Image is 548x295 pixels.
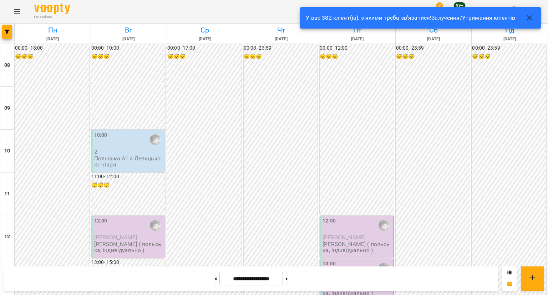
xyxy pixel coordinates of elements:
h6: 00:00 - 23:59 [396,44,470,52]
h6: 13:00 - 15:00 [91,259,166,266]
span: [PERSON_NAME] [323,234,366,241]
h6: 😴😴😴 [472,53,546,61]
label: 12:00 [94,217,107,225]
span: For Business [34,15,70,19]
p: [PERSON_NAME] ( польська, індивідуально ) [323,241,392,254]
h6: 08 [4,61,10,69]
h6: 😴😴😴 [244,53,318,61]
span: 99+ [454,2,466,9]
h6: [DATE] [397,36,471,42]
button: Menu [9,3,26,20]
h6: [DATE] [320,36,394,42]
h6: 😴😴😴 [320,53,394,61]
h6: 12 [4,233,10,241]
h6: [DATE] [473,36,547,42]
h6: 10 [4,147,10,155]
img: Левицька Софія Сергіївна (п) [379,220,389,231]
label: 13:00 [323,260,336,268]
h6: Чт [244,25,318,36]
h6: [DATE] [92,36,166,42]
h6: 11 [4,190,10,198]
h6: 00:00 - 18:00 [15,44,89,52]
h6: [DATE] [168,36,242,42]
span: 7 [436,2,443,9]
h6: 😴😴😴 [15,53,89,61]
p: Польська А1 з Левицькою - пара [94,155,164,168]
img: Левицька Софія Сергіївна (п) [150,220,161,231]
a: Залучення/Утримання клієнтів [431,14,515,21]
h6: 😴😴😴 [91,53,166,61]
label: 12:00 [323,217,336,225]
h6: 09 [4,104,10,112]
h6: 😴😴😴 [167,53,242,61]
h6: 00:00 - 12:00 [320,44,394,52]
p: [PERSON_NAME] ( польська, індивідуально ) [94,241,164,254]
img: Voopty Logo [34,4,70,14]
h6: 😴😴😴 [396,53,470,61]
h6: 00:00 - 17:00 [167,44,242,52]
h6: Ср [168,25,242,36]
h6: Вт [92,25,166,36]
label: 10:00 [94,131,107,139]
h6: 11:00 - 12:00 [91,173,166,181]
img: Левицька Софія Сергіївна (п) [150,134,161,145]
h6: Пн [16,25,90,36]
h6: 00:00 - 23:59 [244,44,318,52]
p: 2 [94,149,164,155]
h6: [DATE] [244,36,318,42]
h6: 00:00 - 23:59 [472,44,546,52]
span: [PERSON_NAME] [94,234,137,241]
h6: [DATE] [16,36,90,42]
h6: 00:00 - 10:00 [91,44,166,52]
h6: 😴😴😴 [91,181,166,189]
p: У вас 382 клієнт(ів), з якими треба зв'язатися! [306,14,515,22]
